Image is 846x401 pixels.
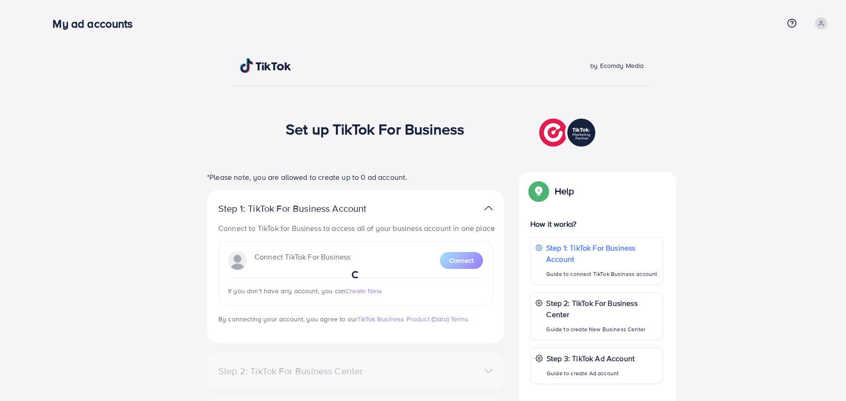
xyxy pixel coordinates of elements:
[207,171,504,183] p: *Please note, you are allowed to create up to 0 ad account.
[547,353,635,364] p: Step 3: TikTok Ad Account
[546,242,658,265] p: Step 1: TikTok For Business Account
[539,116,598,149] img: TikTok partner
[530,183,547,200] img: Popup guide
[555,186,574,197] p: Help
[547,368,635,379] p: Guide to create Ad account
[484,201,493,215] img: TikTok partner
[240,58,291,73] img: TikTok
[218,203,396,214] p: Step 1: TikTok For Business Account
[546,268,658,280] p: Guide to connect TikTok Business account
[52,17,140,30] h3: My ad accounts
[530,218,663,230] p: How it works?
[590,61,644,70] span: by Ecomdy Media
[546,297,658,320] p: Step 2: TikTok For Business Center
[286,120,464,138] h1: Set up TikTok For Business
[546,324,658,335] p: Guide to create New Business Center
